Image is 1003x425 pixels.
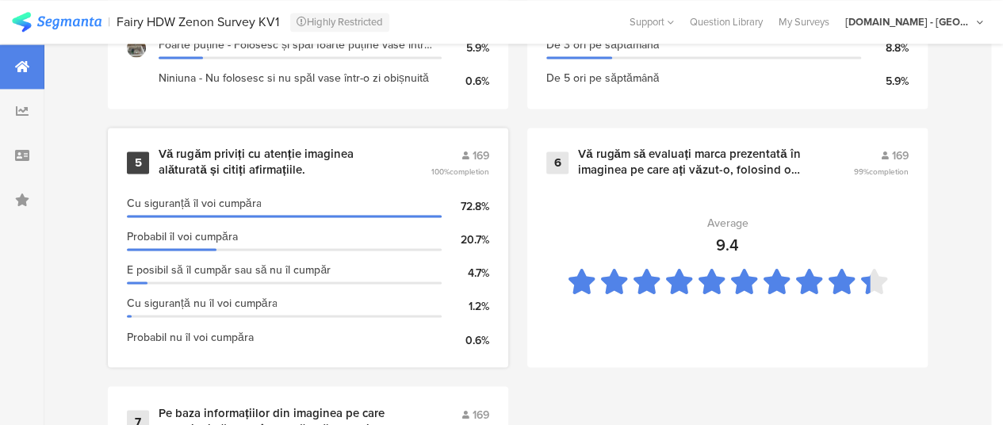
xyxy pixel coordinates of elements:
[159,147,392,178] div: Vă rugăm priviți cu atenție imaginea alăturată și citiți afirmațiile.
[442,298,489,315] div: 1.2%
[892,147,909,164] span: 169
[127,262,331,278] span: E posibil să îl cumpăr sau să nu îl cumpăr
[845,14,972,29] div: [DOMAIN_NAME] - [GEOGRAPHIC_DATA]
[127,295,277,312] span: Cu siguranță nu îl voi cumpăra
[127,228,238,245] span: Probabil îl voi cumpăra
[682,14,771,29] a: Question Library
[127,38,146,57] img: d3qka8e8qzmug1.cloudfront.net%2Fitem%2F8b0c9dedf3f4ae6169dd.png
[127,151,149,174] div: 5
[442,40,489,56] div: 5.9%
[861,40,909,56] div: 8.8%
[442,265,489,281] div: 4.7%
[127,328,254,345] span: Probabil nu îl voi cumpăra
[771,14,837,29] a: My Surveys
[854,166,909,178] span: 99%
[450,166,489,178] span: completion
[159,36,434,53] span: Foarte puține - Folosesc și spăl foarte puține vase într-o zi obișnuită
[716,233,739,257] div: 9.4
[546,36,659,53] span: De 3 ori pe săptămână
[108,13,110,31] div: |
[546,70,659,86] span: De 5 ori pe săptămână
[442,232,489,248] div: 20.7%
[473,147,489,164] span: 169
[431,166,489,178] span: 100%
[442,198,489,215] div: 72.8%
[117,14,279,29] div: Fairy HDW Zenon Survey KV1
[442,331,489,348] div: 0.6%
[546,151,568,174] div: 6
[12,12,101,32] img: segmanta logo
[473,406,489,423] span: 169
[127,195,261,212] span: Cu siguranță îl voi cumpăra
[630,10,674,34] div: Support
[159,70,429,86] span: Niniuna - Nu folosesc si nu spăl vase într-o zi obișnuită
[442,73,489,90] div: 0.6%
[861,73,909,90] div: 5.9%
[707,215,748,232] div: Average
[578,147,815,178] div: Vă rugăm să evaluați marca prezentată în imaginea pe care ați văzut-o, folosind o scală de la 1 l...
[290,13,389,32] div: Highly Restricted
[869,166,909,178] span: completion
